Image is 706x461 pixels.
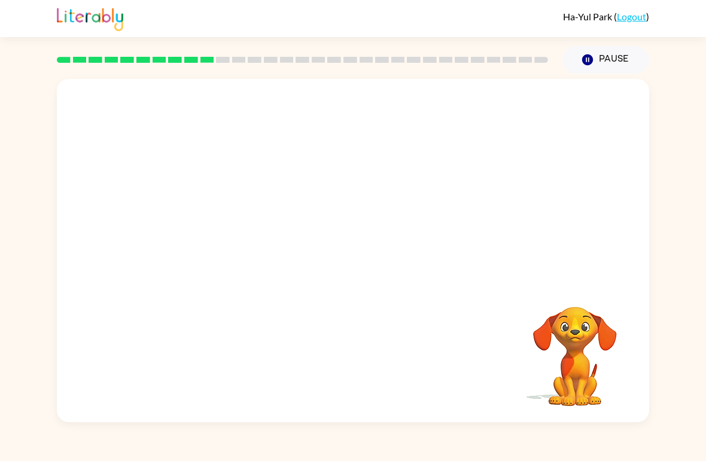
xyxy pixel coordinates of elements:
img: Literably [57,5,123,31]
div: ( ) [563,11,649,22]
a: Logout [617,11,646,22]
video: Your browser must support playing .mp4 files to use Literably. Please try using another browser. [515,288,635,408]
span: Ha-Yul Park [563,11,614,22]
button: Pause [562,46,649,74]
